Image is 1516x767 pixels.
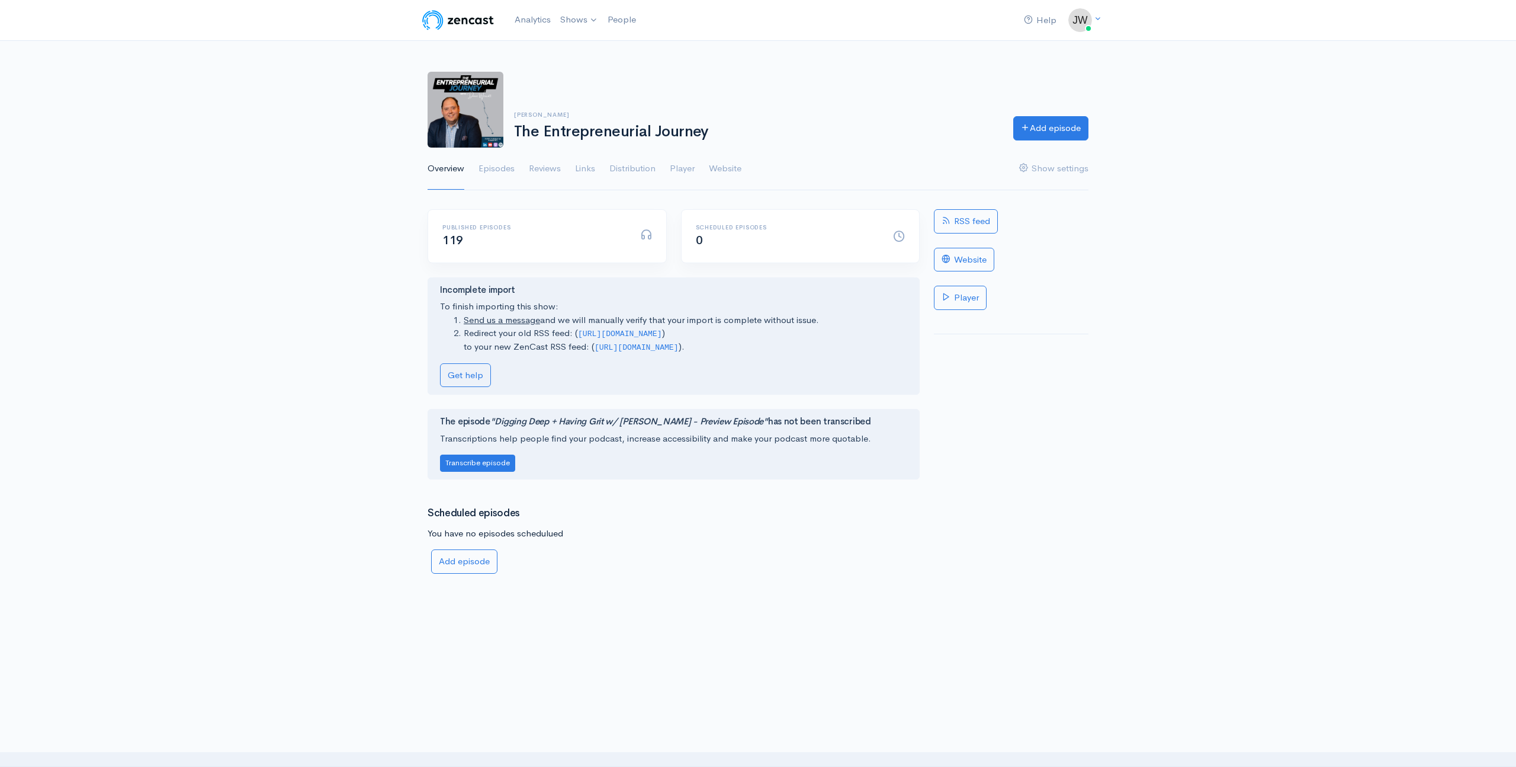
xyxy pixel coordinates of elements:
[514,123,999,140] h1: The Entrepreneurial Journey
[442,233,463,248] span: 119
[440,363,491,388] a: Get help
[431,549,497,574] a: Add episode
[464,314,907,327] li: and we will manually verify that your import is complete without issue.
[464,314,540,325] a: Send us a message
[440,285,907,295] h4: Incomplete import
[575,148,595,190] a: Links
[1013,116,1088,140] a: Add episode
[510,7,555,33] a: Analytics
[440,432,907,446] p: Transcriptions help people find your podcast, increase accessibility and make your podcast more q...
[478,148,515,190] a: Episodes
[420,8,496,32] img: ZenCast Logo
[529,148,561,190] a: Reviews
[696,233,703,248] span: 0
[440,417,907,427] h4: The episode has not been transcribed
[514,111,999,118] h6: [PERSON_NAME]
[670,148,695,190] a: Player
[428,148,464,190] a: Overview
[440,455,515,472] button: Transcribe episode
[934,248,994,272] a: Website
[609,148,656,190] a: Distribution
[709,148,741,190] a: Website
[440,456,515,468] a: Transcribe episode
[1068,8,1092,32] img: ...
[440,285,907,387] div: To finish importing this show:
[934,209,998,234] a: RSS feed
[428,508,920,519] h3: Scheduled episodes
[490,416,768,427] i: "Digging Deep + Having Grit w/ [PERSON_NAME] - Preview Episode"
[595,343,679,352] code: [URL][DOMAIN_NAME]
[578,330,662,338] code: [URL][DOMAIN_NAME]
[442,224,626,231] h6: Published episodes
[696,224,879,231] h6: Scheduled episodes
[934,286,987,310] a: Player
[464,327,907,353] li: Redirect your old RSS feed: ( ) to your new ZenCast RSS feed: ( ).
[603,7,641,33] a: People
[1019,148,1088,190] a: Show settings
[555,7,603,33] a: Shows
[1019,8,1061,33] a: Help
[428,527,920,541] p: You have no episodes schedulued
